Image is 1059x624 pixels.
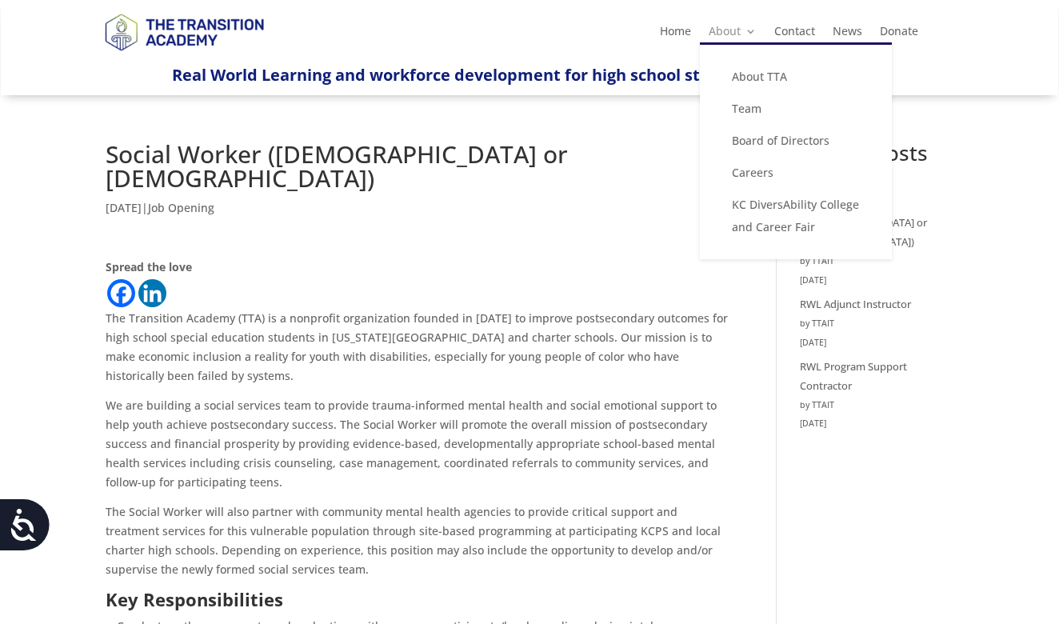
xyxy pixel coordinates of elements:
div: Spread the love [106,258,729,277]
p: The Social Worker will also partner with community mental health agencies to provide critical sup... [106,502,729,590]
a: Donate [880,26,918,43]
a: Team [716,93,876,125]
a: About TTA [716,61,876,93]
p: The Transition Academy (TTA) is a nonprofit organization founded in [DATE] to improve postseconda... [106,309,729,396]
a: Board of Directors [716,125,876,157]
div: by TTAIT [800,396,953,415]
div: by TTAIT [800,314,953,334]
time: [DATE] [800,334,953,353]
h1: Social Worker ([DEMOGRAPHIC_DATA] or [DEMOGRAPHIC_DATA]) [106,142,729,198]
div: by TTAIT [800,252,953,271]
a: About [709,26,757,43]
span: [DATE] [106,200,142,215]
a: RWL Program Support Contractor [800,359,907,393]
p: We are building a social services team to provide trauma-informed mental health and social emotio... [106,396,729,502]
a: RWL Adjunct Instructor [800,297,911,311]
a: Facebook [107,279,135,307]
a: Home [660,26,691,43]
a: Job Opening [148,200,214,215]
time: [DATE] [800,271,953,290]
a: Linkedin [138,279,166,307]
p: | [106,198,729,230]
img: TTA Brand_TTA Primary Logo_Horizontal_Light BG [98,3,270,60]
a: News [833,26,862,43]
span: Real World Learning and workforce development for high school students with disabilities [172,64,887,86]
a: Contact [774,26,815,43]
a: Careers [716,157,876,189]
a: KC DiversAbility College and Career Fair [716,189,876,243]
a: Logo-Noticias [98,48,270,63]
time: [DATE] [800,414,953,434]
strong: Key Responsibilities [106,587,283,611]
